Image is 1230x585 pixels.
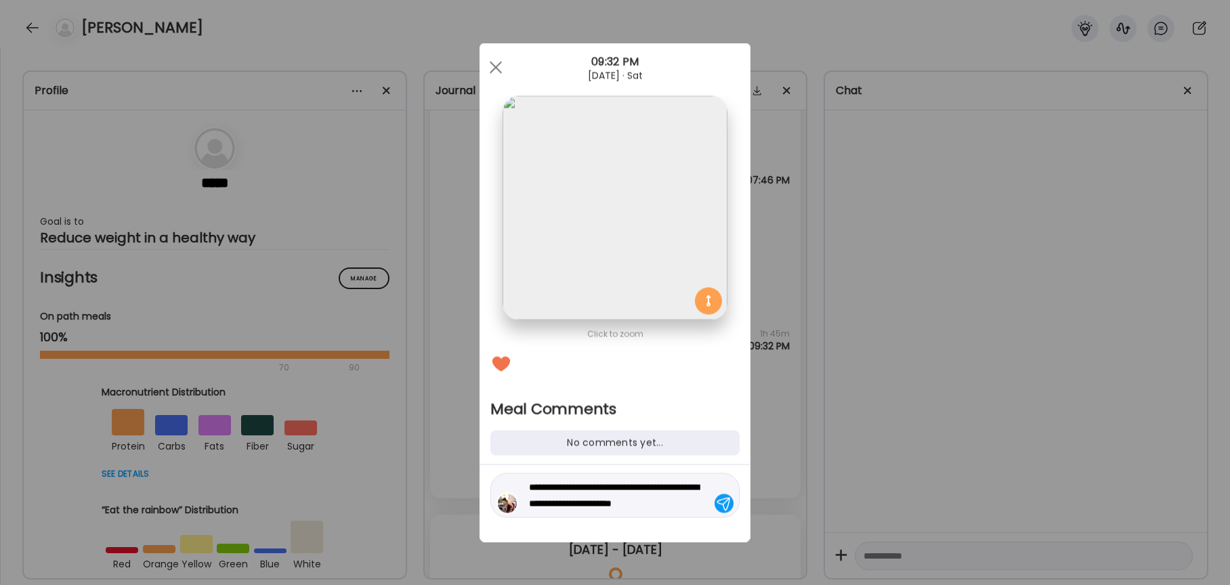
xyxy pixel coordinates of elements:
div: [DATE] · Sat [480,70,750,81]
img: avatars%2FVcCDI0ceZLOtT2OGo7aPls7xO9H3 [498,494,517,513]
h2: Meal Comments [490,399,740,420]
div: Click to zoom [490,326,740,343]
div: 09:32 PM [480,54,750,70]
div: No comments yet... [490,431,740,456]
img: images%2FVLQ0sp0oDAOeLiVFyFXWvct4E0f2%2Fms9cI2oTFZJ2fZi5TMVn%2FSvjTyTgdkcnTciMQRbdP_1080 [503,96,727,320]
